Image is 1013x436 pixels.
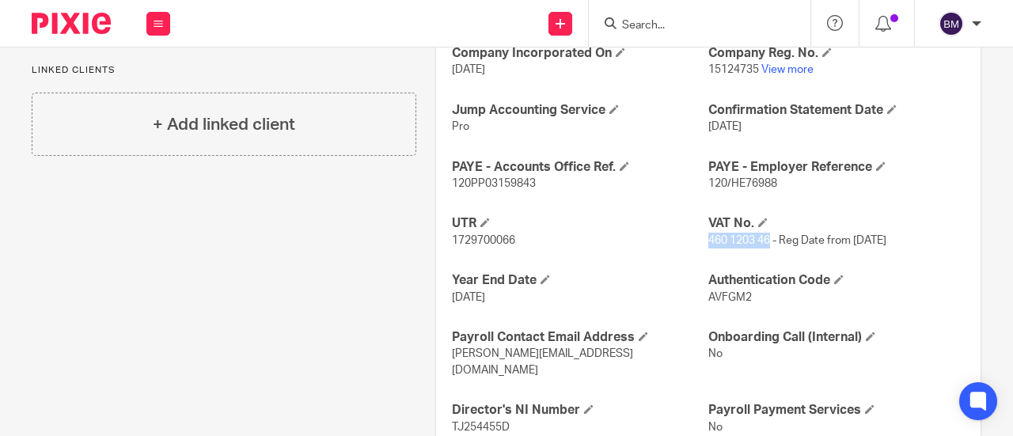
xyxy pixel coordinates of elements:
[939,11,964,36] img: svg%3E
[452,348,633,375] span: [PERSON_NAME][EMAIL_ADDRESS][DOMAIN_NAME]
[452,178,536,189] span: 120PP03159843
[452,272,708,289] h4: Year End Date
[452,422,510,433] span: TJ254455D
[708,64,759,75] span: 15124735
[708,292,752,303] span: AVFGM2
[708,422,723,433] span: No
[708,215,965,232] h4: VAT No.
[452,402,708,419] h4: Director's NI Number
[708,402,965,419] h4: Payroll Payment Services
[452,159,708,176] h4: PAYE - Accounts Office Ref.
[452,292,485,303] span: [DATE]
[708,235,886,246] span: 460 1203 46 - Reg Date from [DATE]
[708,102,965,119] h4: Confirmation Statement Date
[452,102,708,119] h4: Jump Accounting Service
[708,45,965,62] h4: Company Reg. No.
[452,121,469,132] span: Pro
[708,178,777,189] span: 120/HE76988
[620,19,763,33] input: Search
[452,45,708,62] h4: Company Incorporated On
[761,64,814,75] a: View more
[153,112,295,137] h4: + Add linked client
[708,121,742,132] span: [DATE]
[32,64,416,77] p: Linked clients
[452,64,485,75] span: [DATE]
[452,215,708,232] h4: UTR
[452,329,708,346] h4: Payroll Contact Email Address
[452,235,515,246] span: 1729700066
[708,348,723,359] span: No
[708,329,965,346] h4: Onboarding Call (Internal)
[32,13,111,34] img: Pixie
[708,159,965,176] h4: PAYE - Employer Reference
[708,272,965,289] h4: Authentication Code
